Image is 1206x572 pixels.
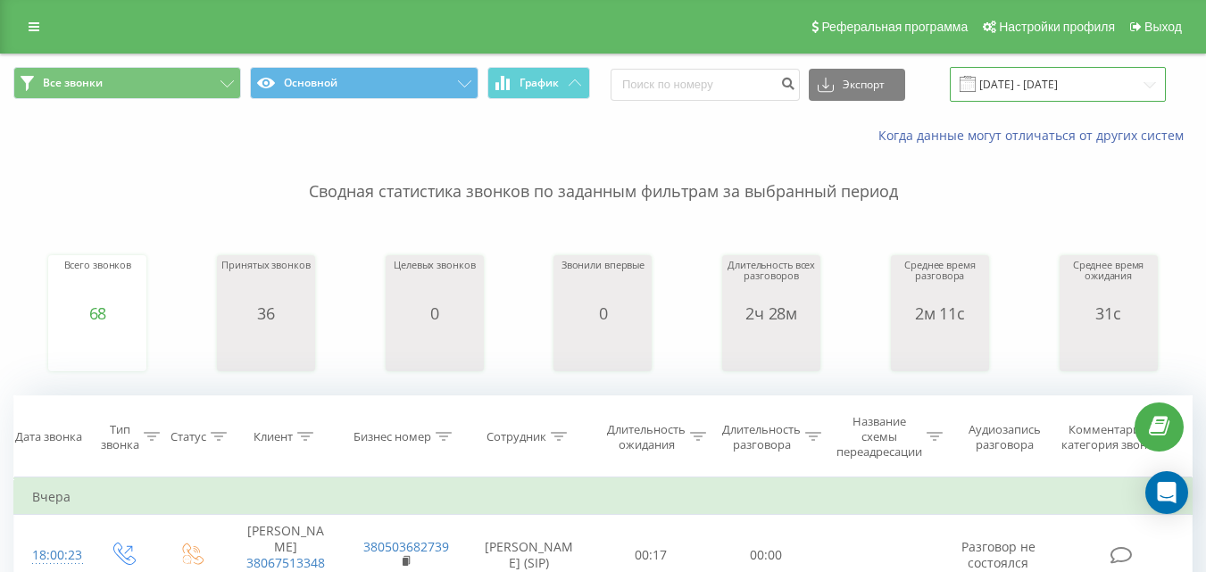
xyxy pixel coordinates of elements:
span: Все звонки [43,76,103,90]
div: Бизнес номер [353,429,431,444]
button: Основной [250,67,478,99]
input: Поиск по номеру [611,69,800,101]
div: Статус [171,429,206,444]
span: Настройки профиля [999,20,1115,34]
p: Сводная статистика звонков по заданным фильтрам за выбранный период [13,145,1193,203]
div: 2м 11с [895,304,985,322]
div: 0 [561,304,645,322]
div: Клиент [254,429,293,444]
span: Выход [1144,20,1182,34]
div: Open Intercom Messenger [1145,471,1188,514]
div: Звонили впервые [561,260,645,304]
div: 31с [1064,304,1153,322]
div: Дата звонка [15,429,82,444]
div: 68 [64,304,132,322]
div: Длительность всех разговоров [727,260,816,304]
div: Название схемы переадресации [836,414,922,460]
div: 2ч 28м [727,304,816,322]
div: Аудиозапись разговора [960,422,1050,452]
span: График [520,77,559,89]
td: Вчера [14,479,1193,515]
div: Среднее время разговора [895,260,985,304]
a: Когда данные могут отличаться от других систем [878,127,1193,144]
div: Всего звонков [64,260,132,304]
div: Длительность разговора [722,422,801,452]
button: Все звонки [13,67,241,99]
div: Сотрудник [487,429,546,444]
span: Реферальная программа [821,20,968,34]
div: Целевых звонков [394,260,475,304]
div: Принятых звонков [221,260,310,304]
button: График [487,67,590,99]
div: Тип звонка [101,422,139,452]
div: 36 [221,304,310,322]
a: 380503682739 [363,538,449,555]
div: Среднее время ожидания [1064,260,1153,304]
div: Длительность ожидания [607,422,686,452]
div: 0 [394,304,475,322]
div: Комментарий/категория звонка [1058,422,1162,452]
span: Разговор не состоялся [961,538,1035,571]
button: Экспорт [809,69,905,101]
